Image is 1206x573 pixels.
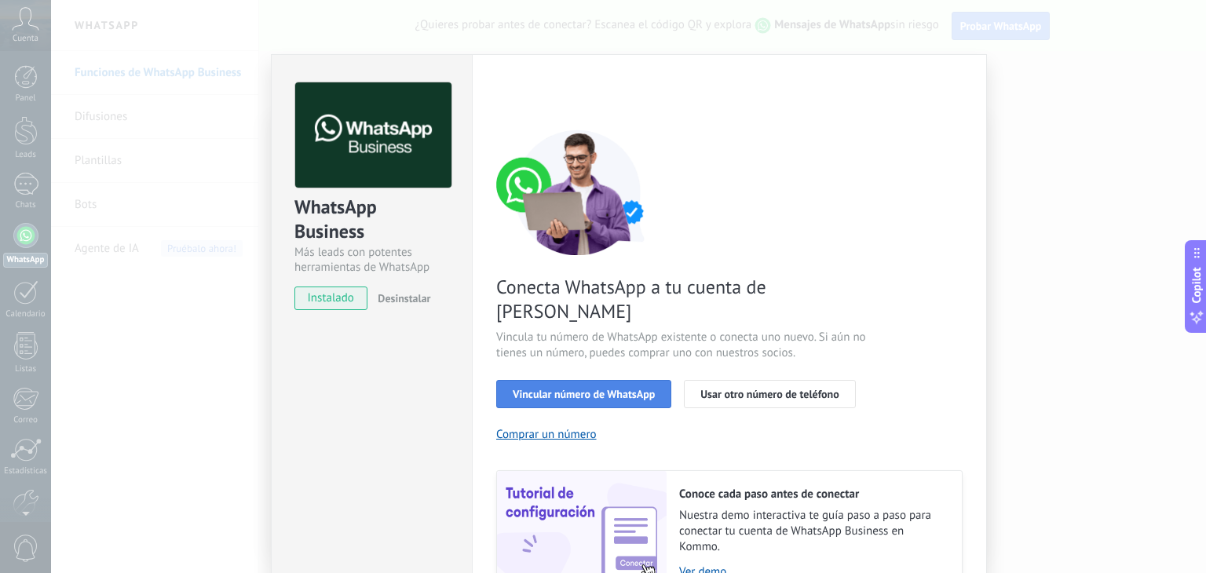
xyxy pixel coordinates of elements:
span: Vincular número de WhatsApp [513,389,655,400]
img: logo_main.png [295,82,451,188]
span: Desinstalar [378,291,430,305]
span: Nuestra demo interactiva te guía paso a paso para conectar tu cuenta de WhatsApp Business en Kommo. [679,508,946,555]
div: WhatsApp Business [294,195,449,245]
button: Usar otro número de teléfono [684,380,855,408]
span: Copilot [1189,268,1204,304]
img: connect number [496,130,661,255]
span: Conecta WhatsApp a tu cuenta de [PERSON_NAME] [496,275,870,323]
span: Vincula tu número de WhatsApp existente o conecta uno nuevo. Si aún no tienes un número, puedes c... [496,330,870,361]
button: Desinstalar [371,286,430,310]
h2: Conoce cada paso antes de conectar [679,487,946,502]
button: Vincular número de WhatsApp [496,380,671,408]
span: Usar otro número de teléfono [700,389,839,400]
span: instalado [295,286,367,310]
button: Comprar un número [496,427,597,442]
div: Más leads con potentes herramientas de WhatsApp [294,245,449,275]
